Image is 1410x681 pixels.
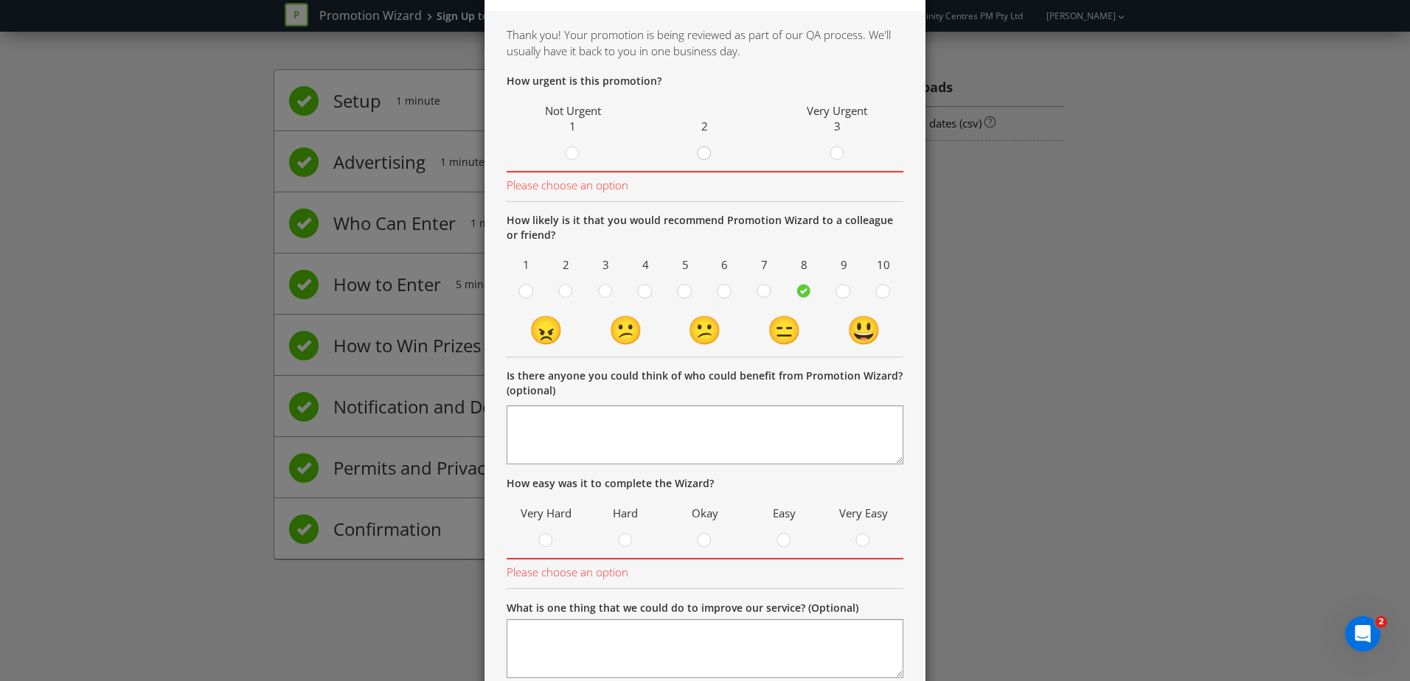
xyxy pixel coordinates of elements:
td: 😕 [665,310,745,349]
span: 2 [550,254,583,276]
td: 😕 [586,310,666,349]
span: Very Urgent [807,103,867,118]
span: 2 [1375,616,1387,628]
iframe: Intercom live chat [1345,616,1381,652]
td: 😑 [745,310,824,349]
span: 9 [827,254,860,276]
span: 2 [701,119,708,133]
span: Okay [673,502,737,525]
span: Thank you! Your promotion is being reviewed as part of our QA process. We'll usually have it back... [507,27,891,57]
span: 7 [749,254,781,276]
p: How urgent is this promotion? [507,74,903,88]
span: Not Urgent [545,103,601,118]
span: 4 [629,254,661,276]
p: Is there anyone you could think of who could benefit from Promotion Wizard? (optional) [507,369,903,398]
span: 5 [669,254,701,276]
span: 1 [569,119,576,133]
span: 6 [709,254,741,276]
span: Easy [752,502,817,525]
td: 😃 [824,310,903,349]
span: 1 [510,254,543,276]
span: 10 [867,254,900,276]
span: 3 [834,119,841,133]
span: 3 [590,254,622,276]
td: 😠 [507,310,586,349]
label: What is one thing that we could do to improve our service? (Optional) [507,601,858,615]
span: 8 [788,254,821,276]
p: How likely is it that you would recommend Promotion Wizard to a colleague or friend? [507,213,903,242]
span: Very Easy [831,502,896,525]
span: Please choose an option [507,172,903,194]
span: Very Hard [514,502,579,525]
span: Please choose an option [507,559,903,581]
p: How easy was it to complete the Wizard? [507,476,903,491]
span: Hard [594,502,659,525]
